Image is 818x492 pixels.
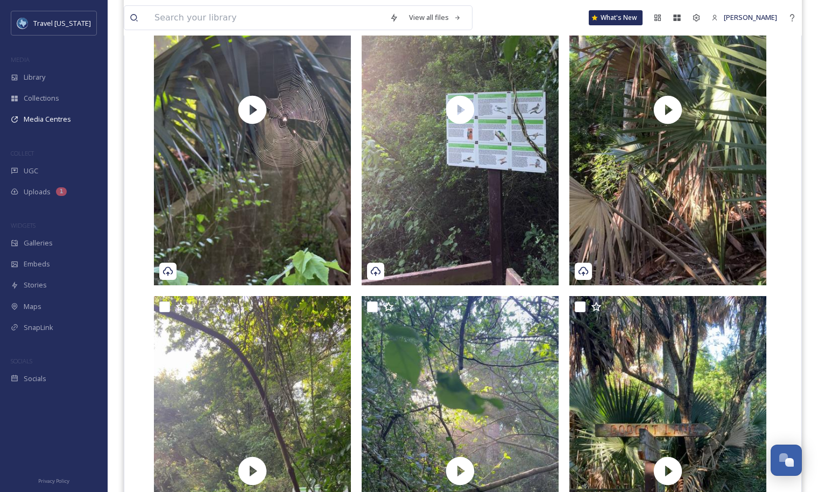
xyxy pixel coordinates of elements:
[24,322,53,333] span: SnapLink
[24,280,47,290] span: Stories
[38,477,69,484] span: Privacy Policy
[56,187,67,196] div: 1
[33,18,91,28] span: Travel [US_STATE]
[24,374,46,384] span: Socials
[589,10,643,25] a: What's New
[11,55,30,64] span: MEDIA
[24,72,45,82] span: Library
[706,7,782,28] a: [PERSON_NAME]
[24,166,38,176] span: UGC
[38,474,69,487] a: Privacy Policy
[17,18,28,29] img: images%20%281%29.jpeg
[724,12,777,22] span: [PERSON_NAME]
[24,301,41,312] span: Maps
[11,149,34,157] span: COLLECT
[24,114,71,124] span: Media Centres
[24,259,50,269] span: Embeds
[11,221,36,229] span: WIDGETS
[404,7,467,28] a: View all files
[149,6,384,30] input: Search your library
[24,93,59,103] span: Collections
[24,238,53,248] span: Galleries
[11,357,32,365] span: SOCIALS
[24,187,51,197] span: Uploads
[771,445,802,476] button: Open Chat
